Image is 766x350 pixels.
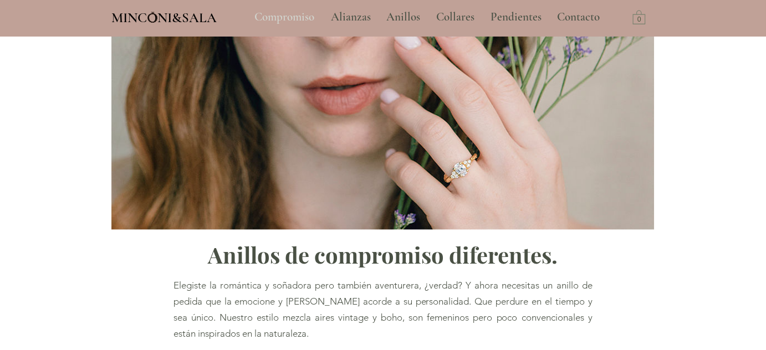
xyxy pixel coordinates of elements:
p: Compromiso [249,3,320,31]
a: Anillos [378,3,428,31]
text: 0 [637,16,641,24]
a: Pendientes [482,3,549,31]
p: Pendientes [485,3,547,31]
a: Alianzas [323,3,378,31]
p: Collares [431,3,480,31]
a: MINCONI&SALA [111,7,217,25]
a: Contacto [549,3,609,31]
img: Minconi Sala [148,12,157,23]
span: Anillos de compromiso diferentes. [208,240,558,269]
p: Anillos [381,3,426,31]
p: Contacto [551,3,605,31]
nav: Sitio [224,3,630,31]
a: Carrito con 0 ítems [633,9,646,24]
span: MINCONI&SALA [111,9,217,26]
a: Collares [428,3,482,31]
span: Elegiste la romántica y soñadora pero también aventurera, ¿verdad? Y ahora necesitas un anillo de... [173,280,593,339]
a: Compromiso [246,3,323,31]
p: Alianzas [325,3,376,31]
